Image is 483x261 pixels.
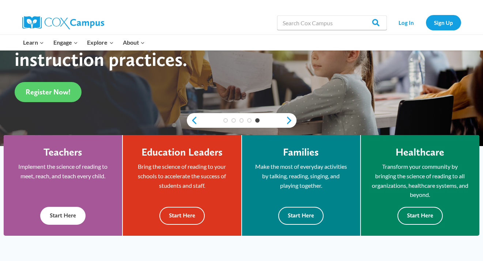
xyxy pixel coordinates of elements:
[134,162,230,190] p: Bring the science of reading to your schools to accelerate the success of students and staff.
[426,15,461,30] a: Sign Up
[49,35,83,50] button: Child menu of Engage
[390,15,461,30] nav: Secondary Navigation
[397,207,443,225] button: Start Here
[277,15,387,30] input: Search Cox Campus
[19,35,150,50] nav: Primary Navigation
[141,146,223,159] h4: Education Leaders
[26,87,71,96] span: Register Now!
[187,113,297,128] div: content slider buttons
[118,35,150,50] button: Child menu of About
[231,118,236,123] a: 2
[242,135,360,236] a: Families Make the most of everyday activities by talking, reading, singing, and playing together....
[159,207,205,225] button: Start Here
[4,135,122,236] a: Teachers Implement the science of reading to meet, reach, and teach every child. Start Here
[283,146,319,159] h4: Families
[15,82,82,102] a: Register Now!
[15,162,111,180] p: Implement the science of reading to meet, reach, and teach every child.
[396,146,444,159] h4: Healthcare
[361,135,479,236] a: Healthcare Transform your community by bringing the science of reading to all organizations, heal...
[223,118,228,123] a: 1
[239,118,244,123] a: 3
[255,118,260,123] a: 5
[22,16,104,29] img: Cox Campus
[123,135,241,236] a: Education Leaders Bring the science of reading to your schools to accelerate the success of stude...
[286,116,297,125] a: next
[372,162,468,199] p: Transform your community by bringing the science of reading to all organizations, healthcare syst...
[44,146,82,159] h4: Teachers
[19,35,49,50] button: Child menu of Learn
[187,116,198,125] a: previous
[247,118,252,123] a: 4
[40,207,86,225] button: Start Here
[253,162,349,190] p: Make the most of everyday activities by talking, reading, singing, and playing together.
[278,207,324,225] button: Start Here
[83,35,118,50] button: Child menu of Explore
[390,15,422,30] a: Log In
